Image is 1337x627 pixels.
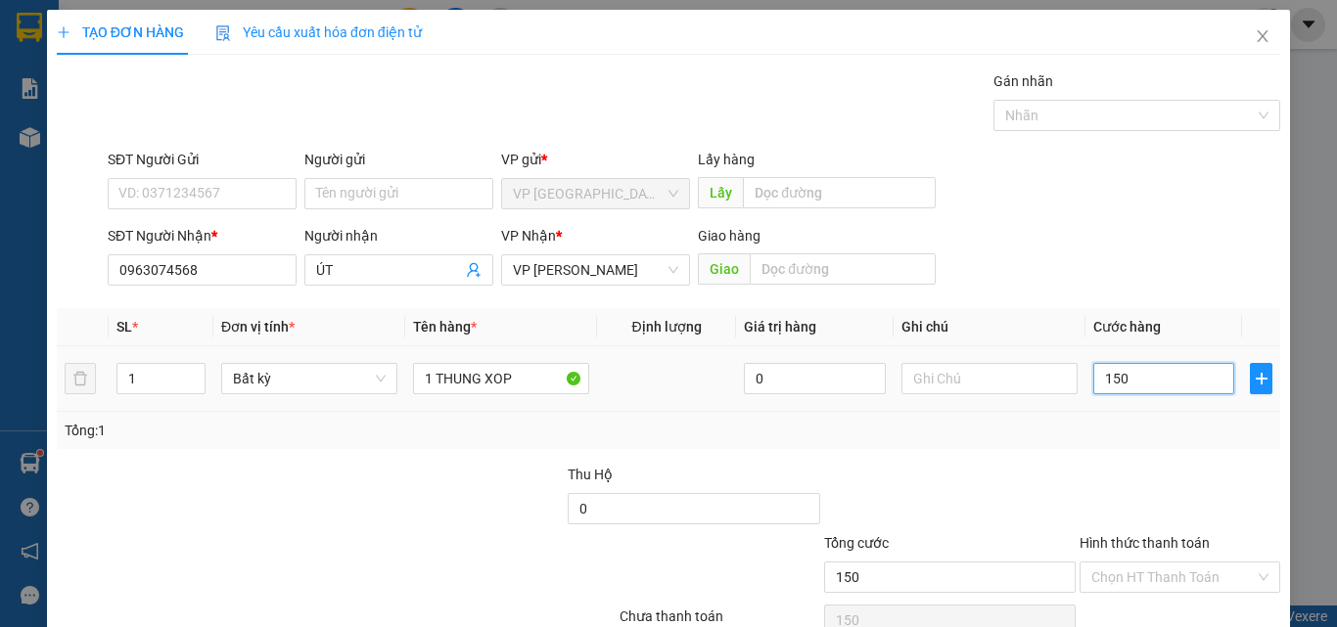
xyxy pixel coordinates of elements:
[65,363,96,394] button: delete
[501,228,556,244] span: VP Nhận
[304,225,493,246] div: Người nhận
[108,225,297,246] div: SĐT Người Nhận
[1093,319,1161,335] span: Cước hàng
[698,253,750,285] span: Giao
[901,363,1078,394] input: Ghi Chú
[824,535,889,551] span: Tổng cước
[1251,371,1271,386] span: plus
[108,149,297,170] div: SĐT Người Gửi
[1235,10,1290,65] button: Close
[126,28,188,188] b: BIÊN NHẬN GỬI HÀNG HÓA
[501,149,690,170] div: VP gửi
[1250,363,1272,394] button: plus
[513,179,678,208] span: VP Sài Gòn
[304,149,493,170] div: Người gửi
[215,25,231,41] img: icon
[466,262,482,278] span: user-add
[1080,535,1210,551] label: Hình thức thanh toán
[698,152,755,167] span: Lấy hàng
[233,364,386,393] span: Bất kỳ
[57,25,70,39] span: plus
[744,319,816,335] span: Giá trị hàng
[744,363,885,394] input: 0
[631,319,701,335] span: Định lượng
[750,253,936,285] input: Dọc đường
[116,319,132,335] span: SL
[513,255,678,285] span: VP Phan Thiết
[164,74,269,90] b: [DOMAIN_NAME]
[413,319,477,335] span: Tên hàng
[65,420,518,441] div: Tổng: 1
[221,319,295,335] span: Đơn vị tính
[413,363,589,394] input: VD: Bàn, Ghế
[568,467,613,482] span: Thu Hộ
[57,24,184,40] span: TẠO ĐƠN HÀNG
[1255,28,1270,44] span: close
[215,24,422,40] span: Yêu cầu xuất hóa đơn điện tử
[743,177,936,208] input: Dọc đường
[212,24,259,71] img: logo.jpg
[698,177,743,208] span: Lấy
[698,228,761,244] span: Giao hàng
[894,308,1085,346] th: Ghi chú
[24,126,111,218] b: [PERSON_NAME]
[993,73,1053,89] label: Gán nhãn
[164,93,269,117] li: (c) 2017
